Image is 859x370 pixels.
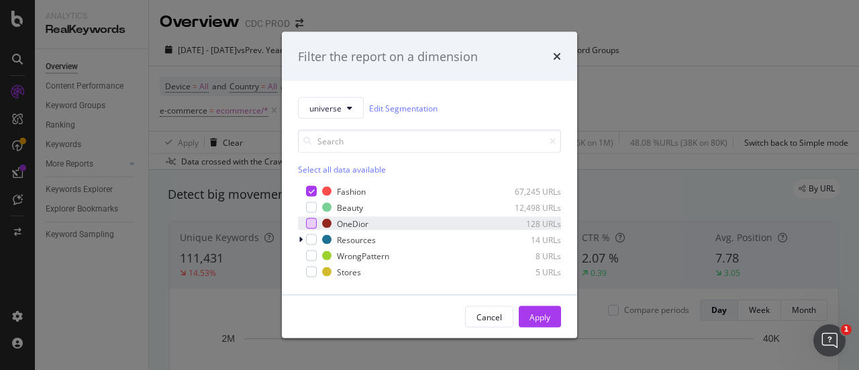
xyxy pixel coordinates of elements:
[495,218,561,229] div: 128 URLs
[282,32,577,338] div: modal
[553,48,561,65] div: times
[841,324,852,335] span: 1
[298,97,364,119] button: universe
[495,234,561,245] div: 14 URLs
[298,130,561,153] input: Search
[298,48,478,65] div: Filter the report on a dimension
[337,266,361,277] div: Stores
[465,306,513,328] button: Cancel
[337,250,389,261] div: WrongPattern
[337,234,376,245] div: Resources
[495,185,561,197] div: 67,245 URLs
[309,102,342,113] span: universe
[337,185,366,197] div: Fashion
[519,306,561,328] button: Apply
[495,266,561,277] div: 5 URLs
[337,201,363,213] div: Beauty
[369,101,438,115] a: Edit Segmentation
[813,324,846,357] iframe: Intercom live chat
[495,201,561,213] div: 12,498 URLs
[298,164,561,175] div: Select all data available
[337,218,368,229] div: OneDior
[476,311,502,322] div: Cancel
[495,250,561,261] div: 8 URLs
[529,311,550,322] div: Apply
